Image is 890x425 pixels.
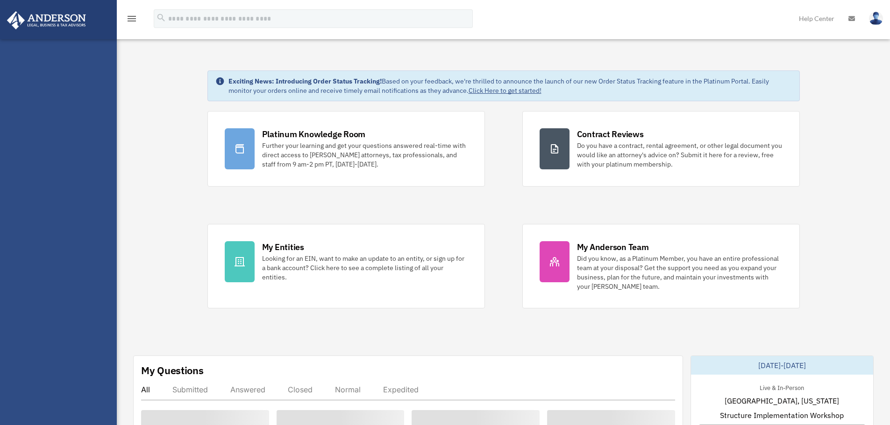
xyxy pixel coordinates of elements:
[172,385,208,394] div: Submitted
[262,141,468,169] div: Further your learning and get your questions answered real-time with direct access to [PERSON_NAM...
[262,254,468,282] div: Looking for an EIN, want to make an update to an entity, or sign up for a bank account? Click her...
[691,356,873,375] div: [DATE]-[DATE]
[207,111,485,187] a: Platinum Knowledge Room Further your learning and get your questions answered real-time with dire...
[577,128,644,140] div: Contract Reviews
[228,77,792,95] div: Based on your feedback, we're thrilled to announce the launch of our new Order Status Tracking fe...
[577,241,649,253] div: My Anderson Team
[207,224,485,308] a: My Entities Looking for an EIN, want to make an update to an entity, or sign up for a bank accoun...
[126,16,137,24] a: menu
[156,13,166,23] i: search
[262,241,304,253] div: My Entities
[720,410,844,421] span: Structure Implementation Workshop
[228,77,382,85] strong: Exciting News: Introducing Order Status Tracking!
[752,382,812,392] div: Live & In-Person
[288,385,313,394] div: Closed
[577,254,783,291] div: Did you know, as a Platinum Member, you have an entire professional team at your disposal? Get th...
[383,385,419,394] div: Expedited
[469,86,541,95] a: Click Here to get started!
[4,11,89,29] img: Anderson Advisors Platinum Portal
[869,12,883,25] img: User Pic
[141,363,204,377] div: My Questions
[522,224,800,308] a: My Anderson Team Did you know, as a Platinum Member, you have an entire professional team at your...
[577,141,783,169] div: Do you have a contract, rental agreement, or other legal document you would like an attorney's ad...
[725,395,839,406] span: [GEOGRAPHIC_DATA], [US_STATE]
[141,385,150,394] div: All
[262,128,366,140] div: Platinum Knowledge Room
[522,111,800,187] a: Contract Reviews Do you have a contract, rental agreement, or other legal document you would like...
[230,385,265,394] div: Answered
[126,13,137,24] i: menu
[335,385,361,394] div: Normal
